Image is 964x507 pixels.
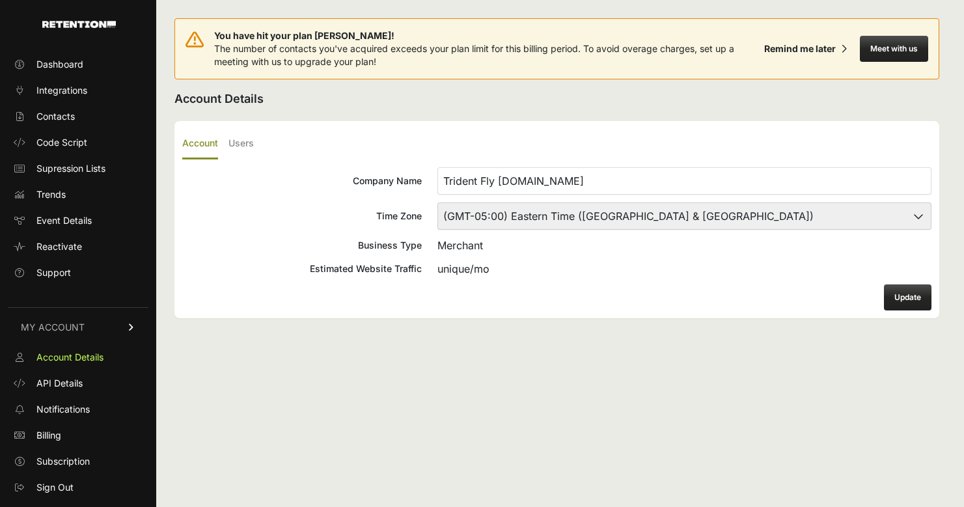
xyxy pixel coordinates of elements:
a: Supression Lists [8,158,148,179]
img: Retention.com [42,21,116,28]
span: Support [36,266,71,279]
button: Remind me later [759,37,852,61]
span: API Details [36,377,83,390]
a: Dashboard [8,54,148,75]
span: Supression Lists [36,162,105,175]
span: Reactivate [36,240,82,253]
a: API Details [8,373,148,394]
span: Subscription [36,455,90,468]
a: Subscription [8,451,148,472]
select: Time Zone [437,202,931,230]
span: Trends [36,188,66,201]
a: Integrations [8,80,148,101]
span: You have hit your plan [PERSON_NAME]! [214,29,759,42]
span: Event Details [36,214,92,227]
button: Update [884,284,931,310]
label: Users [228,129,254,159]
span: Dashboard [36,58,83,71]
div: unique/mo [437,261,931,277]
a: MY ACCOUNT [8,307,148,347]
div: Business Type [182,239,422,252]
div: Remind me later [764,42,836,55]
span: Integrations [36,84,87,97]
a: Event Details [8,210,148,231]
span: MY ACCOUNT [21,321,85,334]
label: Account [182,129,218,159]
div: Estimated Website Traffic [182,262,422,275]
h2: Account Details [174,90,939,108]
a: Account Details [8,347,148,368]
a: Contacts [8,106,148,127]
span: The number of contacts you've acquired exceeds your plan limit for this billing period. To avoid ... [214,43,734,67]
span: Account Details [36,351,103,364]
a: Billing [8,425,148,446]
div: Time Zone [182,210,422,223]
span: Contacts [36,110,75,123]
a: Code Script [8,132,148,153]
div: Merchant [437,238,931,253]
input: Company Name [437,167,931,195]
span: Notifications [36,403,90,416]
div: Company Name [182,174,422,187]
span: Code Script [36,136,87,149]
a: Sign Out [8,477,148,498]
a: Notifications [8,399,148,420]
button: Meet with us [860,36,928,62]
a: Support [8,262,148,283]
a: Reactivate [8,236,148,257]
span: Sign Out [36,481,74,494]
span: Billing [36,429,61,442]
a: Trends [8,184,148,205]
